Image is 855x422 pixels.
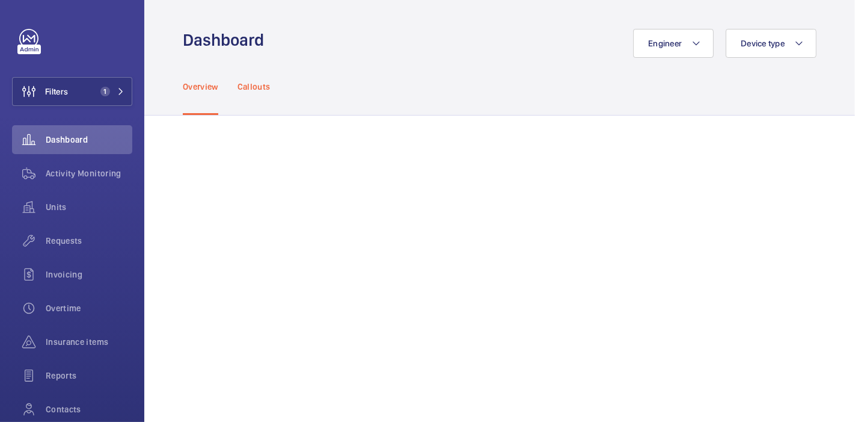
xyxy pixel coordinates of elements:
[46,403,132,415] span: Contacts
[648,39,682,48] span: Engineer
[46,167,132,179] span: Activity Monitoring
[633,29,714,58] button: Engineer
[46,134,132,146] span: Dashboard
[46,336,132,348] span: Insurance items
[726,29,817,58] button: Device type
[46,235,132,247] span: Requests
[741,39,785,48] span: Device type
[12,77,132,106] button: Filters1
[237,81,271,93] p: Callouts
[183,29,271,51] h1: Dashboard
[46,302,132,314] span: Overtime
[100,87,110,96] span: 1
[45,85,68,98] span: Filters
[46,370,132,382] span: Reports
[46,268,132,281] span: Invoicing
[183,81,218,93] p: Overview
[46,201,132,213] span: Units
